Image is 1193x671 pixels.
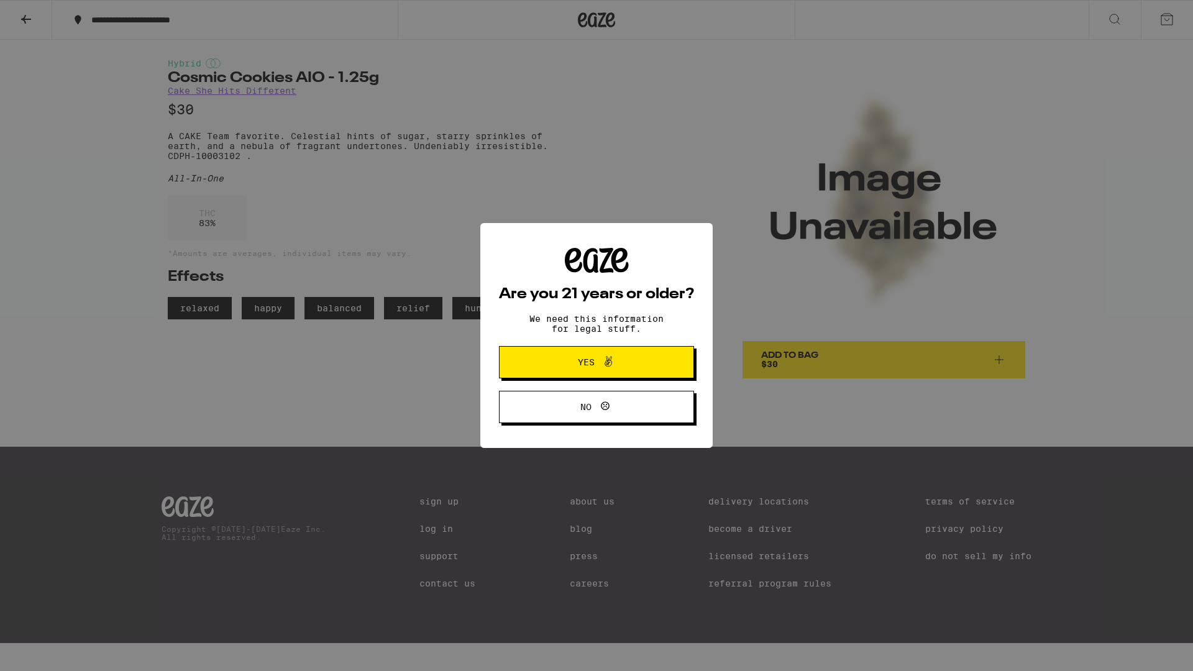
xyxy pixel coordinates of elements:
p: We need this information for legal stuff. [519,314,674,334]
button: Yes [499,346,694,378]
h2: Are you 21 years or older? [499,287,694,302]
button: No [499,391,694,423]
span: Yes [578,358,595,367]
span: No [580,403,592,411]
